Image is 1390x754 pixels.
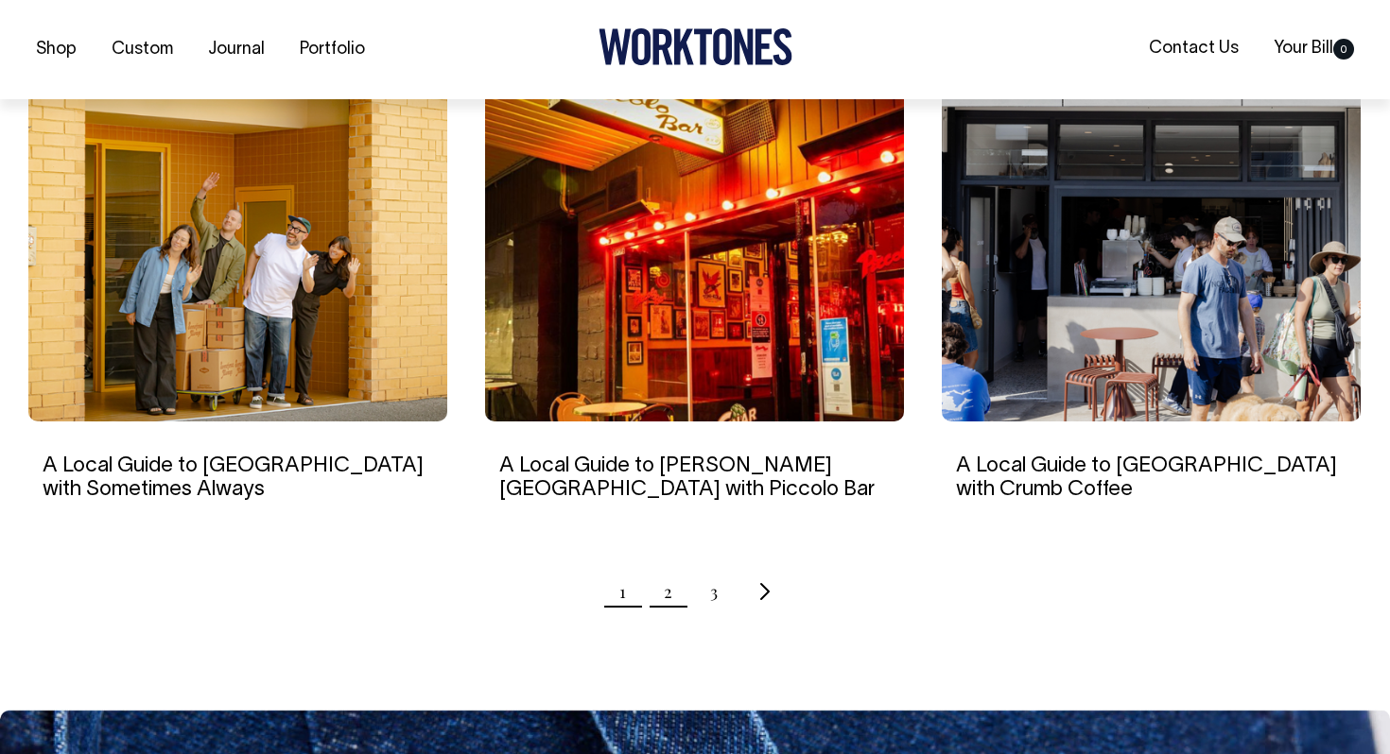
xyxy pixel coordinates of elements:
[942,58,1361,421] img: People gather outside a cafe with a shopfront sign that reads "crumb".
[956,456,1337,498] a: A Local Guide to [GEOGRAPHIC_DATA] with Crumb Coffee
[28,568,1362,615] nav: Pagination
[619,568,626,615] span: Page 1
[200,34,272,65] a: Journal
[28,58,447,421] img: A Local Guide to Adelaide with Sometimes Always
[104,34,181,65] a: Custom
[43,456,424,498] a: A Local Guide to [GEOGRAPHIC_DATA] with Sometimes Always
[485,58,904,421] img: A Local Guide to Potts Point with Piccolo Bar
[1333,39,1354,60] span: 0
[664,568,672,615] a: Page 2
[756,568,771,615] a: Next page
[499,456,875,498] a: A Local Guide to [PERSON_NAME][GEOGRAPHIC_DATA] with Piccolo Bar
[292,34,373,65] a: Portfolio
[710,568,718,615] a: Page 3
[1141,33,1246,64] a: Contact Us
[28,34,84,65] a: Shop
[1266,33,1362,64] a: Your Bill0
